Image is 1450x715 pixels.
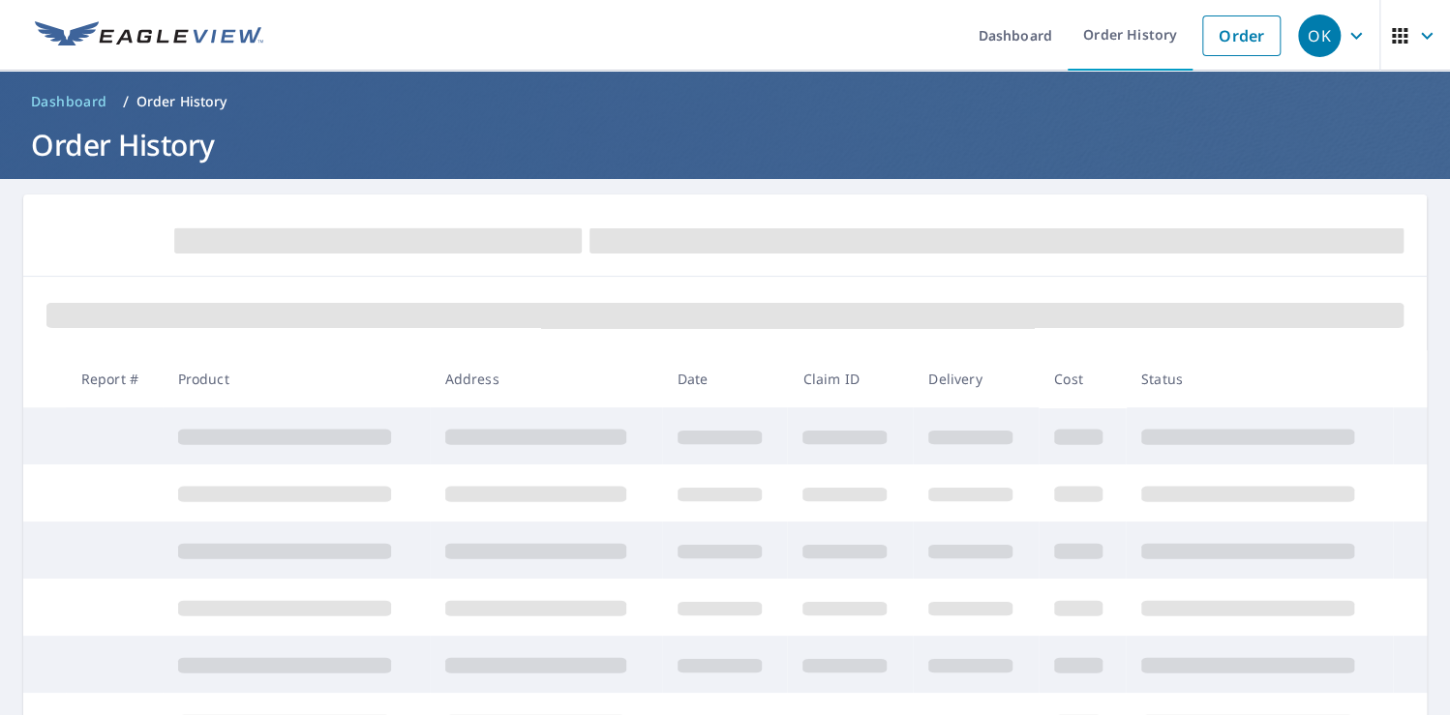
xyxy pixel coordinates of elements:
[1298,15,1341,57] div: OK
[430,350,662,407] th: Address
[662,350,788,407] th: Date
[163,350,430,407] th: Product
[1039,350,1126,407] th: Cost
[123,90,129,113] li: /
[1202,15,1281,56] a: Order
[23,86,115,117] a: Dashboard
[23,125,1427,164] h1: Order History
[1126,350,1393,407] th: Status
[787,350,913,407] th: Claim ID
[23,86,1427,117] nav: breadcrumb
[31,92,107,111] span: Dashboard
[35,21,263,50] img: EV Logo
[66,350,163,407] th: Report #
[136,92,227,111] p: Order History
[913,350,1039,407] th: Delivery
